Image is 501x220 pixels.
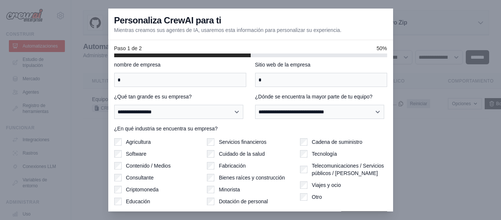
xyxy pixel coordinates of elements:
font: Otro [312,194,322,200]
font: Minorista [219,187,240,192]
div: Widget de chat [464,184,501,220]
font: Fabricación [219,163,245,169]
font: Mientras creamos sus agentes de IA, usaremos esta información para personalizar su experiencia. [114,27,342,33]
font: Sitio web de la empresa [255,62,310,68]
font: Tecnología [312,151,337,157]
font: Dotación de personal [219,198,268,204]
font: ¿En qué industria se encuentra su empresa? [114,126,218,132]
font: nombre de empresa [114,62,161,68]
font: 50% [376,45,387,51]
font: Personaliza CrewAI para ti [114,15,221,25]
font: Educación [126,198,150,204]
font: Cadena de suministro [312,139,362,145]
font: Software [126,151,146,157]
font: Contenido / Medios [126,163,171,169]
font: Cuidado de la salud [219,151,265,157]
font: Viajes y ocio [312,182,341,188]
font: Telecomunicaciones / Servicios públicos / [PERSON_NAME] [312,163,384,176]
font: ¿Qué tan grande es su empresa? [114,94,192,100]
font: Agricultura [126,139,151,145]
font: Paso 1 de 2 [114,45,142,51]
font: Servicios financieros [219,139,266,145]
iframe: Chat Widget [464,184,501,220]
font: ¿Dónde se encuentra la mayor parte de tu equipo? [255,94,373,100]
font: Criptomoneda [126,187,159,192]
font: Consultante [126,175,154,181]
font: Bienes raíces y construcción [219,175,285,181]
